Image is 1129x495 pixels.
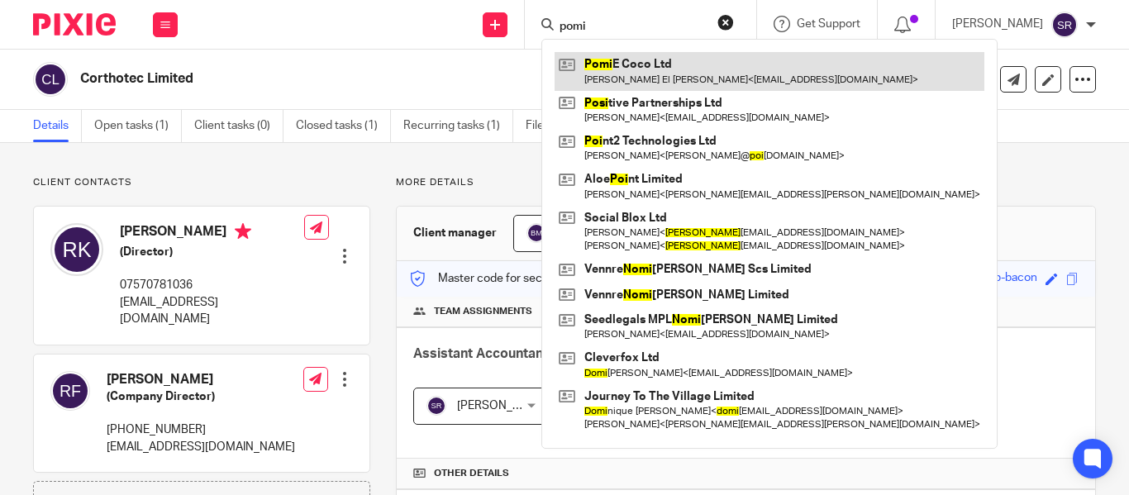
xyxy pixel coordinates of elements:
[107,421,295,438] p: [PHONE_NUMBER]
[426,396,446,416] img: svg%3E
[120,277,304,293] p: 07570781036
[558,20,707,35] input: Search
[120,294,304,328] p: [EMAIL_ADDRESS][DOMAIN_NAME]
[235,223,251,240] i: Primary
[403,110,513,142] a: Recurring tasks (1)
[33,13,116,36] img: Pixie
[434,467,509,480] span: Other details
[1051,12,1078,38] img: svg%3E
[409,270,694,287] p: Master code for secure communications and files
[120,223,304,244] h4: [PERSON_NAME]
[413,347,548,360] span: Assistant Accountant
[107,388,295,405] h5: (Company Director)
[33,176,370,189] p: Client contacts
[526,110,563,142] a: Files
[717,14,734,31] button: Clear
[526,223,546,243] img: svg%3E
[457,400,548,412] span: [PERSON_NAME]
[50,371,90,411] img: svg%3E
[396,176,1096,189] p: More details
[94,110,182,142] a: Open tasks (1)
[413,225,497,241] h3: Client manager
[952,16,1043,32] p: [PERSON_NAME]
[296,110,391,142] a: Closed tasks (1)
[120,244,304,260] h5: (Director)
[107,371,295,388] h4: [PERSON_NAME]
[80,70,713,88] h2: Corthotec Limited
[33,110,82,142] a: Details
[194,110,283,142] a: Client tasks (0)
[797,18,860,30] span: Get Support
[50,223,103,276] img: svg%3E
[107,439,295,455] p: [EMAIL_ADDRESS][DOMAIN_NAME]
[434,305,532,318] span: Team assignments
[33,62,68,97] img: svg%3E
